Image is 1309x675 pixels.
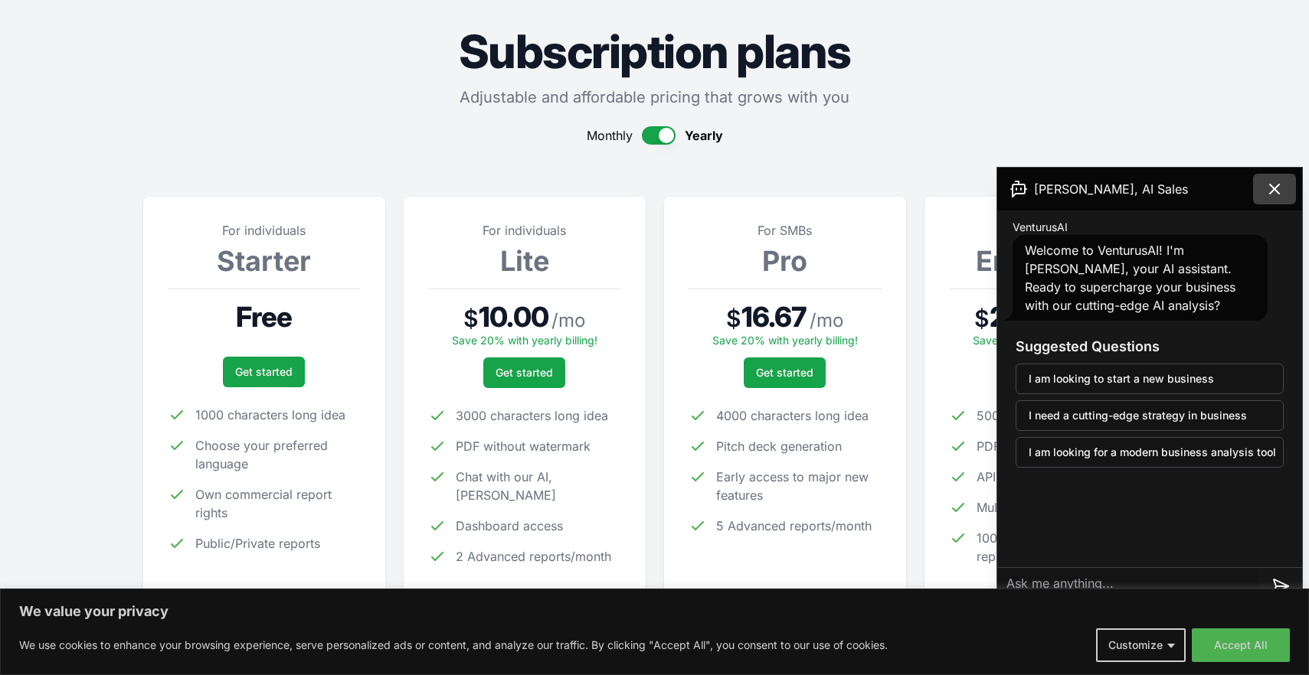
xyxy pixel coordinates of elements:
p: For individuals [428,221,621,240]
span: 3000 characters long idea [456,406,608,425]
span: Yearly [685,126,723,145]
span: Welcome to VenturusAI! I'm [PERSON_NAME], your AI assistant. Ready to supercharge your business w... [1025,243,1235,313]
span: 5 Advanced reports/month [716,517,872,535]
span: 5000 characters long idea [977,406,1129,425]
span: Save 20% with yearly billing! [712,334,858,347]
span: Choose your preferred language [195,436,361,473]
span: 4000 characters long idea [716,406,869,425]
span: VenturusAI [1013,220,1068,235]
span: 2 Advanced reports/month [456,547,611,566]
span: Pitch deck generation [716,437,842,455]
h1: Subscription plans [143,28,1167,74]
button: I am looking for a modern business analysis tool [1016,437,1284,468]
span: $ [974,305,990,332]
span: Save 20% with yearly billing! [973,334,1118,347]
span: PDF with custom watermark [977,437,1139,455]
h3: Lite [428,246,621,276]
button: Customize [1096,628,1186,662]
h3: Pro [689,246,882,276]
p: For enterprise [949,221,1142,240]
span: $ [463,305,479,332]
span: 249.99 [990,302,1079,332]
span: $ [726,305,741,332]
span: 16.67 [741,302,807,332]
span: Own commercial report rights [195,485,361,522]
span: Free [236,302,292,332]
p: We value your privacy [19,602,1290,621]
p: We use cookies to enhance your browsing experience, serve personalized ads or content, and analyz... [19,636,888,654]
span: PDF without watermark [456,437,591,455]
span: Public/Private reports [195,534,320,553]
span: Multiple users access [977,498,1100,517]
a: Get started [223,357,305,387]
span: Monthly [587,126,633,145]
span: Early access to major new features [716,468,882,504]
span: [PERSON_NAME], AI Sales [1034,180,1188,198]
span: Dashboard access [456,517,563,535]
span: / mo [810,308,843,333]
button: I am looking to start a new business [1016,364,1284,394]
a: Get started [483,357,565,388]
span: 1000 characters long idea [195,406,345,424]
h3: Suggested Questions [1016,336,1284,357]
span: API access [977,468,1039,486]
span: Save 20% with yearly billing! [452,334,597,347]
span: 100 Advanced reports/month [977,529,1142,566]
span: Chat with our AI, [PERSON_NAME] [456,468,621,504]
h3: Starter [168,246,361,276]
span: 10.00 [479,302,548,332]
p: For SMBs [689,221,882,240]
a: Get started [744,357,826,388]
button: Accept All [1192,628,1290,662]
p: For individuals [168,221,361,240]
button: I need a cutting-edge strategy in business [1016,400,1284,431]
p: Adjustable and affordable pricing that grows with you [143,86,1167,108]
h3: Enterprise [949,246,1142,276]
span: / mo [551,308,585,333]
